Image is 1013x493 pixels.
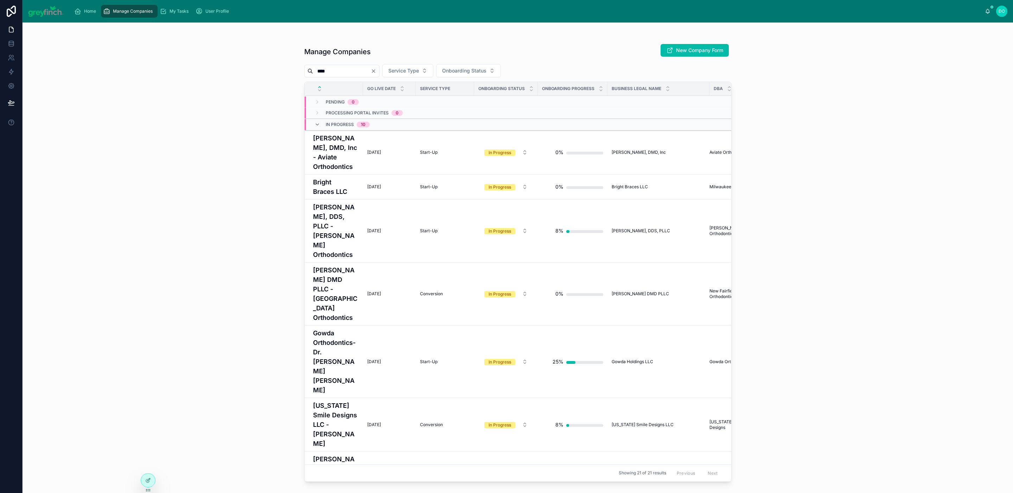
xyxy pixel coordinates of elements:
span: Conversion [420,291,443,297]
a: Conversion [420,422,470,428]
a: Gowda Orthodontics- Dr. [PERSON_NAME] [PERSON_NAME] [313,328,359,395]
span: [DATE] [367,291,381,297]
a: Manage Companies [101,5,158,18]
span: Pending [326,99,345,105]
a: [PERSON_NAME] Orthodontics [709,225,759,236]
a: [PERSON_NAME], DDS, PLLC - [PERSON_NAME] Orthodontics [313,202,359,259]
span: Onboarding Status [442,67,486,74]
span: [PERSON_NAME] DMD PLLC [612,291,669,297]
span: [DATE] [367,150,381,155]
span: Go Live Date [367,86,396,91]
span: Aviate Orthodontics [709,150,748,155]
span: Start-Up [420,184,438,190]
div: 0 [396,110,399,116]
a: User Profile [193,5,234,18]
span: In Progress [326,122,354,127]
a: [DATE] [367,291,412,297]
span: Showing 21 of 21 results [619,470,666,476]
button: Select Button [479,355,533,368]
span: Gowda Orthodontics [709,359,750,365]
div: 0 [352,99,355,105]
button: Select Button [479,418,533,431]
button: New Company Form [661,44,729,57]
a: 0% [542,287,603,301]
button: Clear [371,68,379,74]
a: Select Button [478,224,534,238]
a: Select Button [478,418,534,431]
span: [DATE] [367,228,381,234]
span: Conversion [420,422,443,428]
span: My Tasks [170,8,189,14]
span: Processing Portal Invites [326,110,389,116]
a: 0% [542,145,603,159]
span: New Company Form [676,47,723,54]
span: [PERSON_NAME], DDS, PLLC [612,228,670,234]
a: [US_STATE] Smile Designs LLC - [PERSON_NAME] [313,401,359,448]
a: [US_STATE] Smile Designs LLC [612,422,705,428]
a: Start-Up [420,150,470,155]
a: Select Button [478,355,534,368]
a: Milwaukee Orthodontics [709,184,759,190]
span: [US_STATE] Smile Designs LLC [612,422,674,428]
span: DBA [714,86,723,91]
span: [DATE] [367,359,381,365]
img: App logo [28,6,64,17]
a: Aviate Orthodontics [709,150,759,155]
span: Milwaukee Orthodontics [709,184,758,190]
span: Onboarding Progress [542,86,594,91]
a: Bright Braces LLC [612,184,705,190]
span: Start-Up [420,150,438,155]
a: [DATE] [367,228,412,234]
button: Select Button [382,64,433,77]
a: Start-Up [420,359,470,365]
div: In Progress [489,422,511,428]
div: In Progress [489,184,511,190]
a: [DATE] [367,184,412,190]
a: Home [72,5,101,18]
a: Bright Braces LLC [313,177,359,196]
a: Select Button [478,287,534,301]
button: Select Button [479,287,533,300]
span: Start-Up [420,359,438,365]
div: scrollable content [69,4,985,19]
div: 0% [555,180,563,194]
span: Gowda Holdings LLC [612,359,653,365]
a: Start-Up [420,184,470,190]
span: [PERSON_NAME], DMD, Inc [612,150,666,155]
span: Business Legal Name [612,86,661,91]
div: 10 [361,122,365,127]
a: [PERSON_NAME] DMD PLLC [612,291,705,297]
span: Onboarding Status [478,86,525,91]
div: In Progress [489,228,511,234]
a: [DATE] [367,359,412,365]
a: New Fairfield Orthodontics [709,288,759,299]
a: Select Button [478,180,534,194]
div: 0% [555,145,563,159]
div: In Progress [489,359,511,365]
a: [DATE] [367,422,412,428]
a: Gowda Holdings LLC [612,359,705,365]
a: Start-Up [420,228,470,234]
span: User Profile [205,8,229,14]
a: [PERSON_NAME], DMD, Inc [612,150,705,155]
div: In Progress [489,291,511,297]
h1: Manage Companies [304,47,371,57]
span: Home [84,8,96,14]
a: [PERSON_NAME], DMD, Inc - Aviate Orthodontics [313,133,359,171]
a: Select Button [478,146,534,159]
div: 8% [555,418,563,432]
span: Bright Braces LLC [612,184,648,190]
a: 8% [542,418,603,432]
span: DO [999,8,1005,14]
div: In Progress [489,150,511,156]
a: [PERSON_NAME], DDS, PLLC [612,228,705,234]
span: Service Type [420,86,450,91]
a: [PERSON_NAME] DMD PLLC - [GEOGRAPHIC_DATA] Orthodontics [313,265,359,322]
a: 8% [542,224,603,238]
